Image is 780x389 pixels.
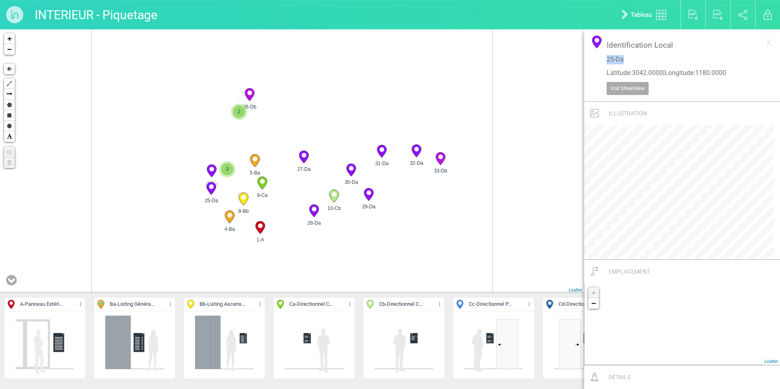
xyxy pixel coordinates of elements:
[289,301,333,308] span: Ca - Directionnel C...
[374,315,434,375] img: 081332736373.png
[406,159,427,167] span: 32-Da
[615,2,676,28] a: Tableau
[762,33,776,50] a: x
[591,267,598,276] img: IMP_ICON_emplacement.svg
[463,315,524,375] img: 081332919711.png
[15,315,75,375] img: 081333076977.png
[764,10,772,20] img: locked.svg
[764,359,778,364] a: Leaflet
[221,163,233,175] span: 3
[219,225,240,233] span: 4-Ba
[104,315,165,375] img: 081332981875.png
[4,121,15,131] a: Circle
[4,131,15,142] a: Text
[738,10,748,20] img: share.svg
[430,167,451,175] span: 33-Db
[20,301,63,308] span: A - Panneau Extéri...
[713,10,723,20] img: export_csv.svg
[239,103,260,111] span: 36-Db
[4,99,15,110] a: Polygon
[558,301,602,308] span: Cd - Directionnel C...
[4,147,15,157] a: No layers to edit
[569,287,582,292] a: Leaflet
[4,33,15,44] a: Zoom in
[203,197,220,204] span: 25-Da
[233,106,245,118] span: 2
[4,78,15,89] a: Polyline
[588,287,599,298] a: Zoom in
[293,166,315,173] span: 27-Da
[341,179,362,186] span: 30-Da
[4,89,15,99] a: Arrow
[609,268,650,275] span: Emplacement
[4,110,15,121] a: Rectangle
[304,219,325,227] span: 28-Da
[233,208,254,215] span: 8-Bb
[553,315,614,375] img: 081332735378.png
[607,55,758,64] p: 25-Da
[609,374,630,380] span: Détails
[4,44,15,55] a: Zoom out
[609,110,647,117] span: Illustration
[4,157,15,168] a: No layers to delete
[469,301,512,308] span: Cc - Directionnel P...
[199,301,245,308] span: Bb - Listing Ascens...
[371,160,392,167] span: 31-Da
[656,10,666,20] img: tableau.svg
[607,40,758,51] p: Identification Local
[607,82,649,95] a: Voir Streetview
[379,301,423,308] span: Cb - Directionnel C...
[688,10,698,20] img: export_pdf.svg
[250,236,271,243] span: 1-A
[607,69,758,78] p: Latitude : 3042.0000 | Longitude : 1180.0000
[284,315,344,375] img: 081332726898.png
[590,109,599,117] img: IMP_ICON_integration.svg
[588,298,599,309] a: Zoom out
[244,169,266,177] span: 5-Ba
[35,4,157,25] p: INTERIEUR - Piquetage
[110,301,155,308] span: Ba - Listing Généra...
[252,192,273,199] span: 9-Ca
[201,179,222,187] span: 26-Da
[324,205,345,212] span: 10-Cb
[194,315,255,375] img: 081333068499.png
[358,203,379,210] span: 29-Da
[591,373,598,381] img: IMP_ICON_intervention.svg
